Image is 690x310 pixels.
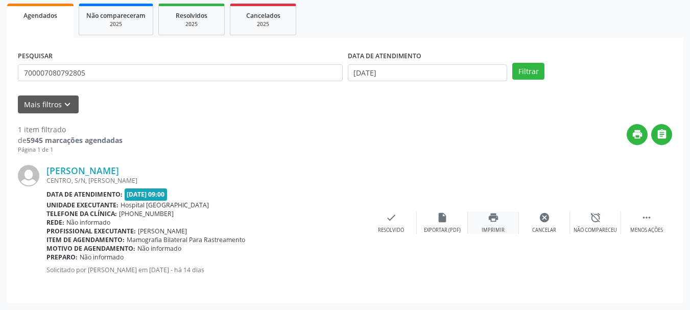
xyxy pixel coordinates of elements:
div: 2025 [166,20,217,28]
i: print [488,212,499,223]
b: Preparo: [46,253,78,261]
span: Agendados [23,11,57,20]
b: Motivo de agendamento: [46,244,135,253]
div: 2025 [237,20,289,28]
input: Nome, CNS [18,64,343,82]
b: Data de atendimento: [46,190,123,199]
button: Filtrar [512,63,544,80]
i:  [641,212,652,223]
strong: 5945 marcações agendadas [27,135,123,145]
i: insert_drive_file [437,212,448,223]
span: Não informado [66,218,110,227]
i: keyboard_arrow_down [62,99,73,110]
div: Imprimir [482,227,505,234]
span: Cancelados [246,11,280,20]
p: Solicitado por [PERSON_NAME] em [DATE] - há 14 dias [46,266,366,274]
b: Unidade executante: [46,201,118,209]
span: [PHONE_NUMBER] [119,209,174,218]
b: Rede: [46,218,64,227]
span: [DATE] 09:00 [125,188,168,200]
i: check [386,212,397,223]
div: Não compareceu [574,227,617,234]
div: 1 item filtrado [18,124,123,135]
div: 2025 [86,20,146,28]
i:  [656,129,668,140]
b: Profissional executante: [46,227,136,235]
div: de [18,135,123,146]
div: Menos ações [630,227,663,234]
label: PESQUISAR [18,49,53,64]
b: Telefone da clínica: [46,209,117,218]
label: DATA DE ATENDIMENTO [348,49,421,64]
b: Item de agendamento: [46,235,125,244]
i: print [632,129,643,140]
button:  [651,124,672,145]
img: img [18,165,39,186]
span: Não compareceram [86,11,146,20]
input: Selecione um intervalo [348,64,508,82]
span: Mamografia Bilateral Para Rastreamento [127,235,245,244]
a: [PERSON_NAME] [46,165,119,176]
div: Exportar (PDF) [424,227,461,234]
i: alarm_off [590,212,601,223]
span: Não informado [137,244,181,253]
div: Página 1 de 1 [18,146,123,154]
span: [PERSON_NAME] [138,227,187,235]
span: Resolvidos [176,11,207,20]
span: Hospital [GEOGRAPHIC_DATA] [121,201,209,209]
div: Cancelar [532,227,556,234]
div: Resolvido [378,227,404,234]
button: Mais filtroskeyboard_arrow_down [18,96,79,113]
i: cancel [539,212,550,223]
button: print [627,124,648,145]
div: CENTRO, S/N, [PERSON_NAME] [46,176,366,185]
span: Não informado [80,253,124,261]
